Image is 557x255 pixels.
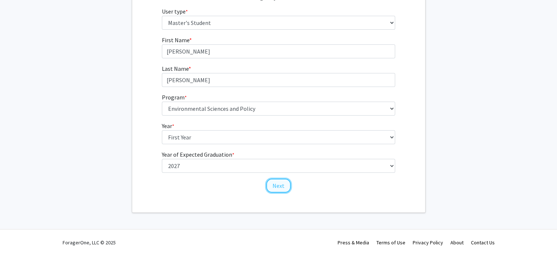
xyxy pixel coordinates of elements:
[5,222,31,249] iframe: Chat
[338,239,369,246] a: Press & Media
[376,239,405,246] a: Terms of Use
[162,65,189,72] span: Last Name
[413,239,443,246] a: Privacy Policy
[266,179,291,193] button: Next
[162,121,174,130] label: Year
[450,239,464,246] a: About
[471,239,495,246] a: Contact Us
[162,150,234,159] label: Year of Expected Graduation
[162,93,187,102] label: Program
[162,36,189,44] span: First Name
[162,7,188,16] label: User type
